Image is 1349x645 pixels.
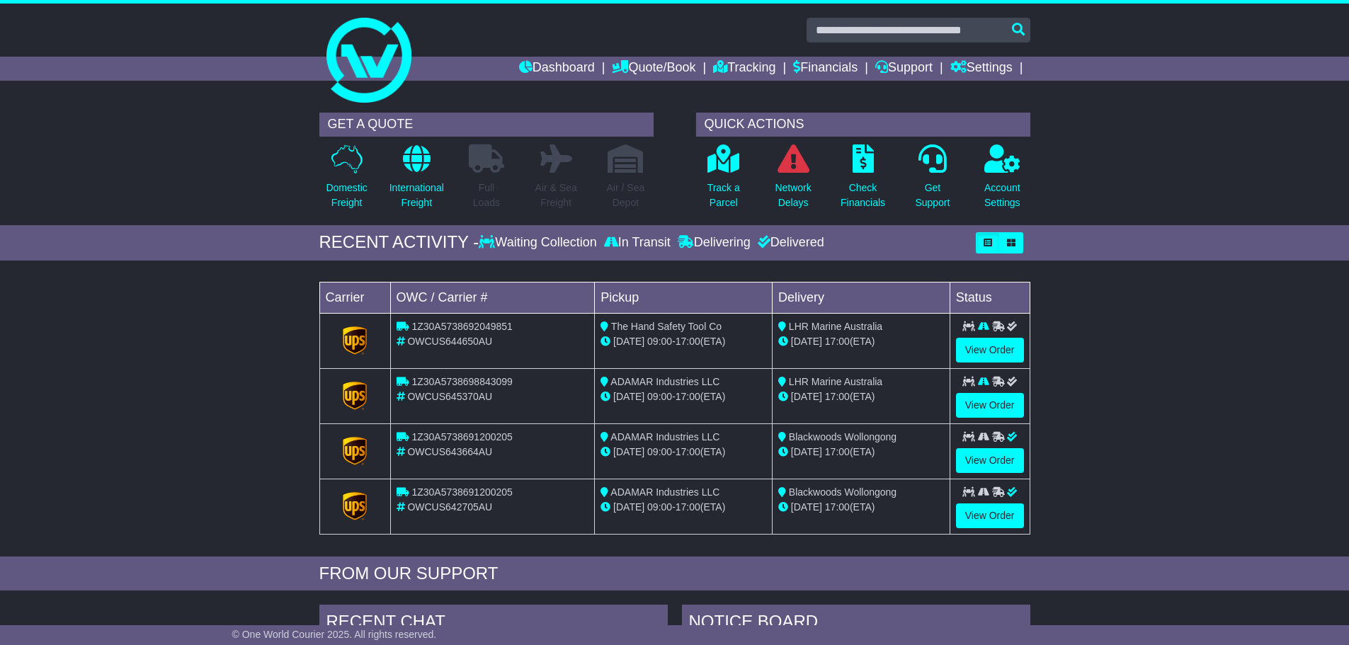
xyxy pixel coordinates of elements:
[343,437,367,465] img: GetCarrierServiceLogo
[950,282,1030,313] td: Status
[789,431,897,443] span: Blackwoods Wollongong
[696,113,1030,137] div: QUICK ACTIONS
[600,334,766,349] div: - (ETA)
[407,446,492,457] span: OWCUS643664AU
[600,500,766,515] div: - (ETA)
[778,500,944,515] div: (ETA)
[390,282,595,313] td: OWC / Carrier #
[647,501,672,513] span: 09:00
[647,391,672,402] span: 09:00
[674,235,754,251] div: Delivering
[611,321,722,332] span: The Hand Safety Tool Co
[469,181,504,210] p: Full Loads
[610,486,719,498] span: ADAMAR Industries LLC
[232,629,437,640] span: © One World Courier 2025. All rights reserved.
[840,144,886,218] a: CheckFinancials
[326,181,367,210] p: Domestic Freight
[610,431,719,443] span: ADAMAR Industries LLC
[407,336,492,347] span: OWCUS644650AU
[707,181,740,210] p: Track a Parcel
[613,336,644,347] span: [DATE]
[793,57,858,81] a: Financials
[389,181,444,210] p: International Freight
[612,57,695,81] a: Quote/Book
[754,235,824,251] div: Delivered
[411,486,512,498] span: 1Z30A5738691200205
[613,501,644,513] span: [DATE]
[319,605,668,643] div: RECENT CHAT
[647,446,672,457] span: 09:00
[825,446,850,457] span: 17:00
[676,501,700,513] span: 17:00
[607,181,645,210] p: Air / Sea Depot
[343,492,367,520] img: GetCarrierServiceLogo
[325,144,368,218] a: DomesticFreight
[956,503,1024,528] a: View Order
[319,113,654,137] div: GET A QUOTE
[411,431,512,443] span: 1Z30A5738691200205
[319,232,479,253] div: RECENT ACTIVITY -
[343,382,367,410] img: GetCarrierServiceLogo
[411,376,512,387] span: 1Z30A5738698843099
[407,391,492,402] span: OWCUS645370AU
[984,144,1021,218] a: AccountSettings
[950,57,1013,81] a: Settings
[825,391,850,402] span: 17:00
[778,334,944,349] div: (ETA)
[789,486,897,498] span: Blackwoods Wollongong
[600,445,766,460] div: - (ETA)
[713,57,775,81] a: Tracking
[774,144,812,218] a: NetworkDelays
[676,336,700,347] span: 17:00
[613,446,644,457] span: [DATE]
[535,181,577,210] p: Air & Sea Freight
[319,282,390,313] td: Carrier
[956,393,1024,418] a: View Order
[407,501,492,513] span: OWCUS642705AU
[789,321,882,332] span: LHR Marine Australia
[778,445,944,460] div: (ETA)
[707,144,741,218] a: Track aParcel
[343,326,367,355] img: GetCarrierServiceLogo
[791,446,822,457] span: [DATE]
[610,376,719,387] span: ADAMAR Industries LLC
[875,57,933,81] a: Support
[647,336,672,347] span: 09:00
[676,391,700,402] span: 17:00
[791,336,822,347] span: [DATE]
[613,391,644,402] span: [DATE]
[411,321,512,332] span: 1Z30A5738692049851
[319,564,1030,584] div: FROM OUR SUPPORT
[676,446,700,457] span: 17:00
[519,57,595,81] a: Dashboard
[682,605,1030,643] div: NOTICE BOARD
[791,501,822,513] span: [DATE]
[956,448,1024,473] a: View Order
[600,389,766,404] div: - (ETA)
[825,501,850,513] span: 17:00
[600,235,674,251] div: In Transit
[841,181,885,210] p: Check Financials
[915,181,950,210] p: Get Support
[479,235,600,251] div: Waiting Collection
[984,181,1020,210] p: Account Settings
[914,144,950,218] a: GetSupport
[389,144,445,218] a: InternationalFreight
[778,389,944,404] div: (ETA)
[775,181,811,210] p: Network Delays
[595,282,773,313] td: Pickup
[956,338,1024,363] a: View Order
[772,282,950,313] td: Delivery
[791,391,822,402] span: [DATE]
[789,376,882,387] span: LHR Marine Australia
[825,336,850,347] span: 17:00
